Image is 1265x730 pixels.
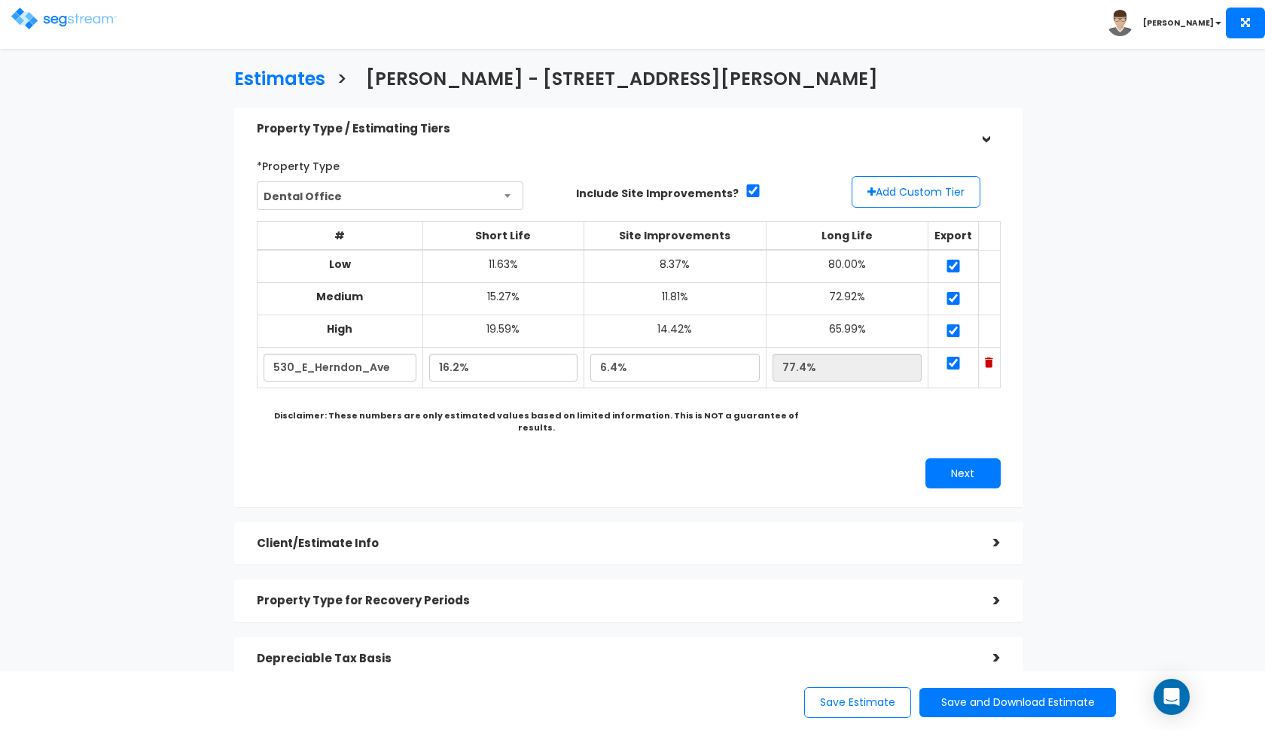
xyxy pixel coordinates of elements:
[919,688,1116,717] button: Save and Download Estimate
[257,595,971,607] h5: Property Type for Recovery Periods
[1154,679,1190,715] div: Open Intercom Messenger
[971,589,1001,613] div: >
[971,531,1001,555] div: >
[257,154,340,174] label: *Property Type
[327,321,352,336] b: High
[366,69,878,93] h3: [PERSON_NAME] - [STREET_ADDRESS][PERSON_NAME]
[584,283,766,315] td: 11.81%
[316,289,363,304] b: Medium
[766,283,928,315] td: 72.92%
[423,222,584,251] th: Short Life
[584,222,766,251] th: Site Improvements
[257,123,971,135] h5: Property Type / Estimating Tiers
[985,357,993,368] img: Trash Icon
[971,646,1001,670] div: >
[584,250,766,283] td: 8.37%
[329,257,351,272] b: Low
[257,652,971,665] h5: Depreciable Tax Basis
[423,250,584,283] td: 11.63%
[925,458,1001,488] button: Next
[274,409,799,433] b: Disclaimer: These numbers are only estimated values based on limited information. This is NOT a g...
[355,54,878,100] a: [PERSON_NAME] - [STREET_ADDRESS][PERSON_NAME]
[804,687,911,718] button: Save Estimate
[576,186,739,201] label: Include Site Improvements?
[11,8,117,29] img: logo.png
[766,250,928,283] td: 80.00%
[257,222,423,251] th: #
[974,114,997,144] div: >
[1143,17,1214,29] b: [PERSON_NAME]
[234,69,325,93] h3: Estimates
[257,181,524,210] span: Dental Office
[423,283,584,315] td: 15.27%
[766,315,928,348] td: 65.99%
[258,182,523,211] span: Dental Office
[223,54,325,100] a: Estimates
[928,222,979,251] th: Export
[423,315,584,348] td: 19.59%
[852,176,980,208] button: Add Custom Tier
[257,537,971,550] h5: Client/Estimate Info
[1107,10,1133,36] img: avatar.png
[766,222,928,251] th: Long Life
[337,69,347,93] h3: >
[584,315,766,348] td: 14.42%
